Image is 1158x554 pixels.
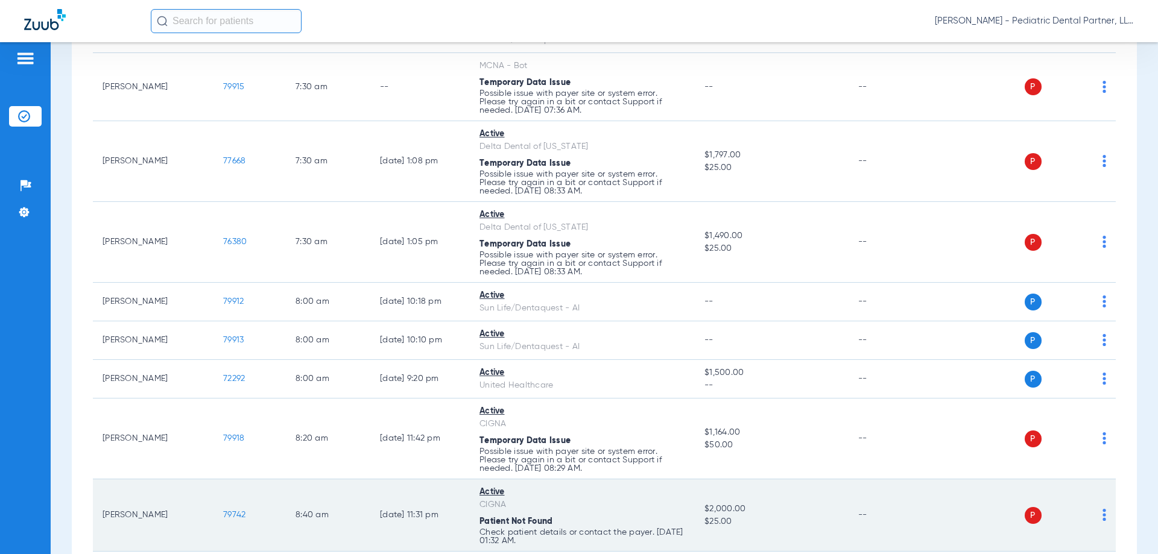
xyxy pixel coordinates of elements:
p: Possible issue with payer site or system error. Please try again in a bit or contact Support if n... [479,170,685,195]
span: P [1025,430,1042,447]
input: Search for patients [151,9,302,33]
td: [DATE] 1:08 PM [370,121,470,202]
span: Patient Not Found [479,517,552,526]
div: Active [479,486,685,499]
span: $25.00 [704,162,838,174]
span: 79913 [223,336,244,344]
td: [PERSON_NAME] [93,321,214,360]
span: 79915 [223,83,244,91]
span: -- [704,297,713,306]
td: [DATE] 1:05 PM [370,202,470,283]
td: [PERSON_NAME] [93,121,214,202]
td: -- [370,53,470,121]
div: Active [479,328,685,341]
div: United Healthcare [479,379,685,392]
img: group-dot-blue.svg [1103,295,1106,307]
td: -- [849,479,930,552]
td: 7:30 AM [286,53,370,121]
div: Active [479,209,685,221]
div: Delta Dental of [US_STATE] [479,221,685,234]
span: $25.00 [704,515,838,528]
img: group-dot-blue.svg [1103,155,1106,167]
span: $1,797.00 [704,149,838,162]
img: hamburger-icon [16,51,35,66]
td: [PERSON_NAME] [93,53,214,121]
span: P [1025,332,1042,349]
span: Temporary Data Issue [479,159,571,168]
div: Active [479,405,685,418]
div: Active [479,367,685,379]
img: group-dot-blue.svg [1103,334,1106,346]
span: -- [704,336,713,344]
img: group-dot-blue.svg [1103,373,1106,385]
span: 77668 [223,157,245,165]
p: Possible issue with payer site or system error. Please try again in a bit or contact Support if n... [479,251,685,276]
td: -- [849,360,930,398]
span: 79912 [223,297,244,306]
td: 8:00 AM [286,283,370,321]
td: [PERSON_NAME] [93,202,214,283]
span: 76380 [223,238,247,246]
td: -- [849,202,930,283]
span: Temporary Data Issue [479,436,571,445]
img: group-dot-blue.svg [1103,236,1106,248]
span: $1,500.00 [704,367,838,379]
td: [PERSON_NAME] [93,398,214,479]
td: 8:00 AM [286,360,370,398]
img: group-dot-blue.svg [1103,432,1106,444]
span: $1,490.00 [704,230,838,242]
td: [DATE] 10:10 PM [370,321,470,360]
span: Temporary Data Issue [479,78,571,87]
div: Sun Life/Dentaquest - AI [479,341,685,353]
span: -- [704,83,713,91]
td: -- [849,53,930,121]
span: $1,164.00 [704,426,838,439]
span: P [1025,371,1042,388]
td: [DATE] 9:20 PM [370,360,470,398]
div: CIGNA [479,499,685,511]
span: Temporary Data Issue [479,240,571,248]
span: 72292 [223,374,245,383]
div: Delta Dental of [US_STATE] [479,140,685,153]
span: [PERSON_NAME] - Pediatric Dental Partner, LLP [935,15,1134,27]
p: Check patient details or contact the payer. [DATE] 01:32 AM. [479,528,685,545]
iframe: Chat Widget [1098,496,1158,554]
td: 7:30 AM [286,121,370,202]
span: P [1025,507,1042,524]
img: group-dot-blue.svg [1103,81,1106,93]
div: MCNA - Bot [479,60,685,72]
div: Sun Life/Dentaquest - AI [479,302,685,315]
div: CIGNA [479,418,685,430]
td: [PERSON_NAME] [93,283,214,321]
td: -- [849,121,930,202]
td: 8:20 AM [286,398,370,479]
td: 8:00 AM [286,321,370,360]
span: $25.00 [704,242,838,255]
td: -- [849,398,930,479]
td: 8:40 AM [286,479,370,552]
span: P [1025,294,1042,310]
td: [DATE] 11:31 PM [370,479,470,552]
span: P [1025,78,1042,95]
span: $2,000.00 [704,503,838,515]
p: Possible issue with payer site or system error. Please try again in a bit or contact Support if n... [479,89,685,115]
span: P [1025,153,1042,170]
td: [DATE] 11:42 PM [370,398,470,479]
p: Possible issue with payer site or system error. Please try again in a bit or contact Support if n... [479,447,685,473]
span: -- [704,379,838,392]
td: -- [849,283,930,321]
img: Zuub Logo [24,9,66,30]
td: 7:30 AM [286,202,370,283]
td: -- [849,321,930,360]
img: Search Icon [157,16,168,27]
span: 79742 [223,511,245,519]
td: [PERSON_NAME] [93,360,214,398]
span: P [1025,234,1042,251]
div: Active [479,289,685,302]
td: [DATE] 10:18 PM [370,283,470,321]
td: [PERSON_NAME] [93,479,214,552]
div: Active [479,128,685,140]
span: $50.00 [704,439,838,452]
span: 79918 [223,434,244,442]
